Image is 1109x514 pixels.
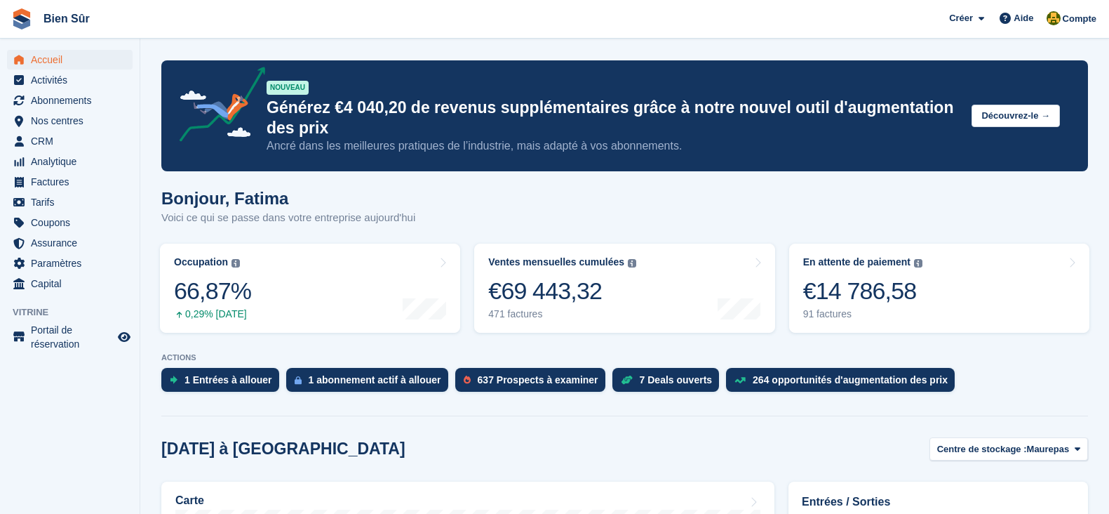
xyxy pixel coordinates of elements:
a: menu [7,233,133,253]
div: 1 abonnement actif à allouer [309,374,441,385]
span: Portail de réservation [31,323,115,351]
p: ACTIONS [161,353,1088,362]
div: €14 786,58 [803,277,922,305]
a: menu [7,323,133,351]
div: 0,29% [DATE] [174,308,251,320]
a: 264 opportunités d'augmentation des prix [726,368,962,399]
img: icon-info-grey-7440780725fd019a000dd9b08b2336e03edf1995a4989e88bcd33f0948082b44.svg [914,259,922,268]
p: Voici ce qui se passe dans votre entreprise aujourd'hui [161,210,415,226]
a: 1 Entrées à allouer [161,368,286,399]
button: Centre de stockage : Maurepas [929,437,1088,461]
span: Capital [31,274,115,294]
p: Générez €4 040,20 de revenus supplémentaires grâce à notre nouvel outil d'augmentation des prix [267,98,960,138]
a: Ventes mensuelles cumulées €69 443,32 471 factures [474,244,774,333]
a: Bien Sûr [38,7,95,30]
img: icon-info-grey-7440780725fd019a000dd9b08b2336e03edf1995a4989e88bcd33f0948082b44.svg [628,259,636,268]
img: Fatima Kelaaoui [1047,11,1061,25]
p: Ancré dans les meilleures pratiques de l’industrie, mais adapté à vos abonnements. [267,138,960,154]
span: Compte [1063,12,1096,26]
span: Centre de stockage : [937,442,1027,456]
div: 7 Deals ouverts [640,374,713,385]
div: 637 Prospects à examiner [478,374,598,385]
span: Accueil [31,50,115,70]
h2: Entrées / Sorties [802,494,1075,510]
img: active_subscription_to_allocate_icon-d502201f5373d7db506a760aba3b589e785aa758c864c3986d89f69b8ff3... [295,376,302,385]
div: Occupation [174,256,228,268]
a: menu [7,172,133,192]
img: move_ins_to_allocate_icon-fdf77a2bb77ea45bf5b3d319d69a93e2d87916cf1d5bf7949dd705db3b84f3ca.svg [170,376,177,384]
div: 264 opportunités d'augmentation des prix [753,374,948,385]
span: Maurepas [1027,442,1070,456]
a: menu [7,91,133,110]
div: 66,87% [174,277,251,305]
a: menu [7,50,133,70]
span: Paramètres [31,253,115,273]
div: En attente de paiement [803,256,910,268]
div: NOUVEAU [267,81,309,95]
img: deal-1b604bf984904fb50ccaf53a9ad4b4a5d6e5aea283cecdc64d6e3604feb123c2.svg [621,375,633,385]
a: Occupation 66,87% 0,29% [DATE] [160,244,460,333]
img: prospect-51fa495bee0391a8d652442698ab0144808aea92771e9ea1ae160a38d050c398.svg [464,376,471,384]
a: Boutique d'aperçu [116,329,133,345]
span: CRM [31,131,115,151]
a: menu [7,274,133,294]
span: Vitrine [13,305,140,319]
img: price-adjustments-announcement-icon-8257ccfd72463d97f412b2fc003d46551f7dbcb40ab6d574587a9cd5c0d94... [168,67,266,147]
a: menu [7,192,133,212]
span: Assurance [31,233,115,253]
div: 1 Entrées à allouer [184,374,272,385]
span: Abonnements [31,91,115,110]
img: stora-icon-8386f47178a22dfd0bd8f6a31ec36ba5ce8667c1dd55bd0f319d3a0aa187defe.svg [11,8,32,29]
h1: Bonjour, Fatima [161,189,415,208]
a: En attente de paiement €14 786,58 91 factures [789,244,1089,333]
a: 7 Deals ouverts [612,368,727,399]
img: price_increase_opportunities-93ffe204e8149a01c8c9dc8f82e8f89637d9d84a8eef4429ea346261dce0b2c0.svg [734,377,746,383]
a: 637 Prospects à examiner [455,368,612,399]
div: €69 443,32 [488,277,636,305]
span: Factures [31,172,115,192]
div: 471 factures [488,308,636,320]
a: menu [7,70,133,90]
div: Ventes mensuelles cumulées [488,256,624,268]
span: Tarifs [31,192,115,212]
span: Activités [31,70,115,90]
a: menu [7,152,133,171]
span: Aide [1014,11,1033,25]
span: Créer [949,11,973,25]
span: Coupons [31,213,115,232]
a: 1 abonnement actif à allouer [286,368,455,399]
a: menu [7,111,133,131]
a: menu [7,131,133,151]
a: menu [7,253,133,273]
h2: [DATE] à [GEOGRAPHIC_DATA] [161,440,405,459]
img: icon-info-grey-7440780725fd019a000dd9b08b2336e03edf1995a4989e88bcd33f0948082b44.svg [231,259,240,268]
a: menu [7,213,133,232]
button: Découvrez-le → [972,105,1060,128]
span: Nos centres [31,111,115,131]
h2: Carte [175,494,204,507]
span: Analytique [31,152,115,171]
div: 91 factures [803,308,922,320]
